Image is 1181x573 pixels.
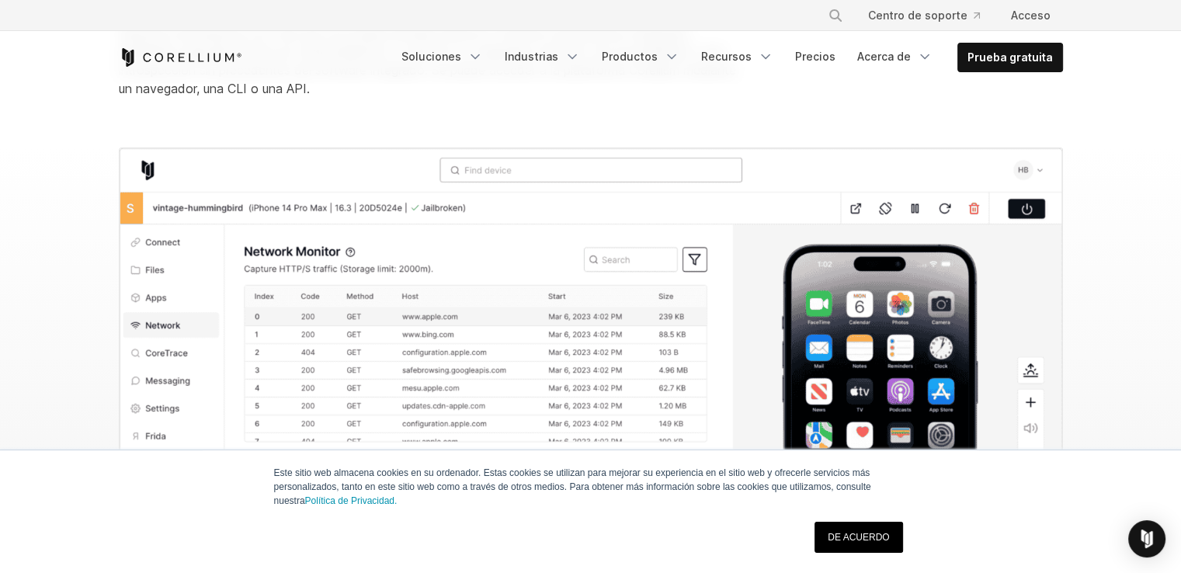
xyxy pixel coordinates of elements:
[1011,9,1051,22] font: Acceso
[505,50,558,63] font: Industrias
[967,50,1053,64] font: Prueba gratuita
[119,48,242,67] a: Inicio de Corellium
[392,43,1063,72] div: Menú de navegación
[821,2,849,30] button: Buscar
[401,50,461,63] font: Soluciones
[795,50,835,63] font: Precios
[815,522,902,553] a: DE ACUERDO
[119,148,1063,561] img: Captura de pantalla de la plataforma de hardware virtual Corellium; sección de monitor de red
[274,467,871,506] font: Este sitio web almacena cookies en su ordenador. Estas cookies se utilizan para mejorar su experi...
[828,532,889,543] font: DE ACUERDO
[857,50,911,63] font: Acerca de
[1128,520,1165,557] div: Open Intercom Messenger
[602,50,658,63] font: Productos
[305,495,398,506] a: Política de Privacidad.
[868,9,967,22] font: Centro de soporte
[809,2,1063,30] div: Menú de navegación
[701,50,752,63] font: Recursos
[119,25,736,96] font: Nuestras herramientas son más que una simple pantalla atractiva. Potentes herramientas integradas...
